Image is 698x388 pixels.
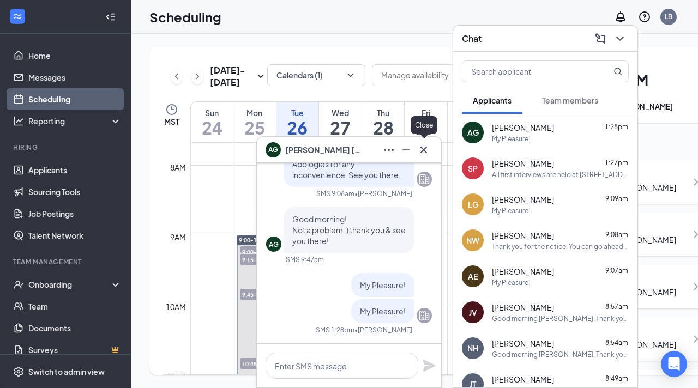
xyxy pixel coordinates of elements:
[240,289,294,300] span: 9:45-10:00 AM
[233,118,276,137] h1: 25
[605,266,628,275] span: 9:07am
[492,314,629,323] div: Good morning [PERSON_NAME], Thank you for your time and interest. Want to inform you all first in...
[492,242,629,251] div: Thank you for the notice. You can go ahead and cancel on your end. Have a great day!
[286,255,324,264] div: SMS 9:47am
[171,68,183,84] button: ChevronLeft
[319,118,362,137] h1: 27
[28,203,122,225] a: Job Postings
[28,295,122,317] a: Team
[28,116,122,126] div: Reporting
[171,70,182,83] svg: ChevronLeft
[240,246,294,257] span: 9:00-9:15 AM
[613,32,627,45] svg: ChevronDown
[423,359,436,372] svg: Plane
[28,66,122,88] a: Messages
[661,351,687,377] div: Open Intercom Messenger
[605,123,628,131] span: 1:28pm
[605,231,628,239] span: 9:08am
[13,366,24,377] svg: Settings
[28,88,122,110] a: Scheduling
[164,116,179,127] span: MST
[345,70,356,81] svg: ChevronDown
[285,144,362,156] span: [PERSON_NAME] [PERSON_NAME]
[462,33,482,45] h3: Chat
[105,11,116,22] svg: Collapse
[605,302,628,311] span: 8:57am
[164,371,188,383] div: 11am
[319,107,362,118] div: Wed
[492,374,554,385] span: [PERSON_NAME]
[462,61,592,82] input: Search applicant
[448,107,490,118] div: Sat
[468,163,478,174] div: SP
[398,141,415,159] button: Minimize
[240,254,294,265] span: 9:15-9:30 AM
[418,309,431,322] svg: Company
[28,317,122,339] a: Documents
[380,141,398,159] button: Ellipses
[448,118,490,137] h1: 30
[319,102,362,142] a: August 27, 2025
[381,69,459,81] input: Manage availability
[467,127,479,138] div: AG
[276,102,319,142] a: August 26, 2025
[415,141,432,159] button: Cross
[191,107,233,118] div: Sun
[254,70,267,83] svg: SmallChevronDown
[492,206,530,215] div: My Pleasure!
[316,189,354,198] div: SMS 9:06am
[492,230,554,241] span: [PERSON_NAME]
[405,102,447,142] a: August 29, 2025
[466,235,479,246] div: NW
[164,301,188,313] div: 10am
[492,122,554,133] span: [PERSON_NAME]
[362,118,405,137] h1: 28
[492,302,554,313] span: [PERSON_NAME]
[542,95,598,105] span: Team members
[468,271,478,282] div: AE
[28,45,122,66] a: Home
[492,266,554,277] span: [PERSON_NAME]
[239,237,278,244] span: 9:00-11:00 AM
[492,134,530,143] div: My Pleasure!
[492,170,629,179] div: All first interviews are held at [STREET_ADDRESS] You can cancel and reschedule. Thank you!
[605,374,628,383] span: 8:49am
[362,102,405,142] a: August 28, 2025
[638,10,651,23] svg: QuestionInfo
[492,338,554,349] span: [PERSON_NAME]
[191,118,233,137] h1: 24
[267,64,365,86] button: Calendars (1)ChevronDown
[12,11,23,22] svg: WorkstreamLogo
[605,195,628,203] span: 9:09am
[210,64,254,88] h3: [DATE] - [DATE]
[411,116,437,134] div: Close
[354,325,412,335] span: • [PERSON_NAME]
[13,257,119,266] div: Team Management
[13,116,24,126] svg: Analysis
[492,158,554,169] span: [PERSON_NAME]
[592,30,609,47] button: ComposeMessage
[492,194,554,205] span: [PERSON_NAME]
[400,143,413,156] svg: Minimize
[614,10,627,23] svg: Notifications
[316,325,354,335] div: SMS 1:28pm
[165,103,178,116] svg: Clock
[168,231,188,243] div: 9am
[28,181,122,203] a: Sourcing Tools
[149,8,221,26] h1: Scheduling
[191,68,203,84] button: ChevronRight
[605,159,628,167] span: 1:27pm
[405,107,447,118] div: Fri
[468,199,478,210] div: LG
[276,107,319,118] div: Tue
[362,107,405,118] div: Thu
[276,118,319,137] h1: 26
[492,278,530,287] div: My Pleasure!
[192,70,203,83] svg: ChevronRight
[28,279,112,290] div: Onboarding
[191,102,233,142] a: August 24, 2025
[665,12,672,21] div: LB
[448,102,490,142] a: August 30, 2025
[605,338,628,347] span: 8:54am
[611,30,629,47] button: ChevronDown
